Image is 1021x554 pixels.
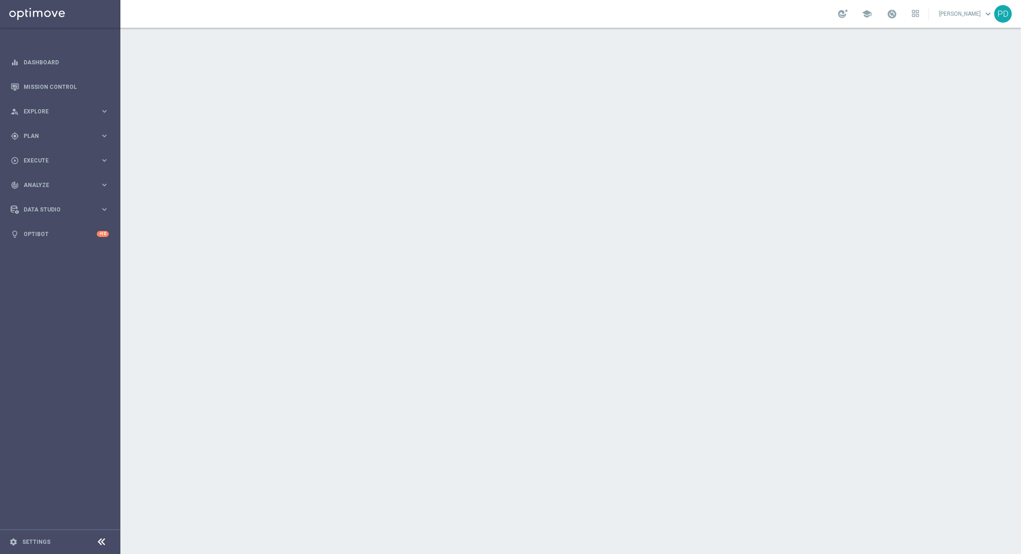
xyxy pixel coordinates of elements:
[24,182,100,188] span: Analyze
[24,75,109,99] a: Mission Control
[11,107,19,116] i: person_search
[11,58,19,67] i: equalizer
[24,158,100,163] span: Execute
[11,75,109,99] div: Mission Control
[10,132,109,140] button: gps_fixed Plan keyboard_arrow_right
[24,222,97,246] a: Optibot
[994,5,1012,23] div: PD
[10,59,109,66] button: equalizer Dashboard
[983,9,993,19] span: keyboard_arrow_down
[11,222,109,246] div: Optibot
[10,157,109,164] button: play_circle_outline Execute keyboard_arrow_right
[24,50,109,75] a: Dashboard
[100,205,109,214] i: keyboard_arrow_right
[10,181,109,189] button: track_changes Analyze keyboard_arrow_right
[24,207,100,212] span: Data Studio
[11,156,100,165] div: Execute
[100,156,109,165] i: keyboard_arrow_right
[11,132,100,140] div: Plan
[11,50,109,75] div: Dashboard
[100,131,109,140] i: keyboard_arrow_right
[11,107,100,116] div: Explore
[24,133,100,139] span: Plan
[24,109,100,114] span: Explore
[11,181,100,189] div: Analyze
[11,205,100,214] div: Data Studio
[862,9,872,19] span: school
[938,7,994,21] a: [PERSON_NAME]keyboard_arrow_down
[10,108,109,115] button: person_search Explore keyboard_arrow_right
[10,83,109,91] button: Mission Control
[10,206,109,213] button: Data Studio keyboard_arrow_right
[11,132,19,140] i: gps_fixed
[9,538,18,546] i: settings
[100,107,109,116] i: keyboard_arrow_right
[97,231,109,237] div: +10
[11,156,19,165] i: play_circle_outline
[22,539,50,545] a: Settings
[11,181,19,189] i: track_changes
[10,230,109,238] button: lightbulb Optibot +10
[100,181,109,189] i: keyboard_arrow_right
[11,230,19,238] i: lightbulb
